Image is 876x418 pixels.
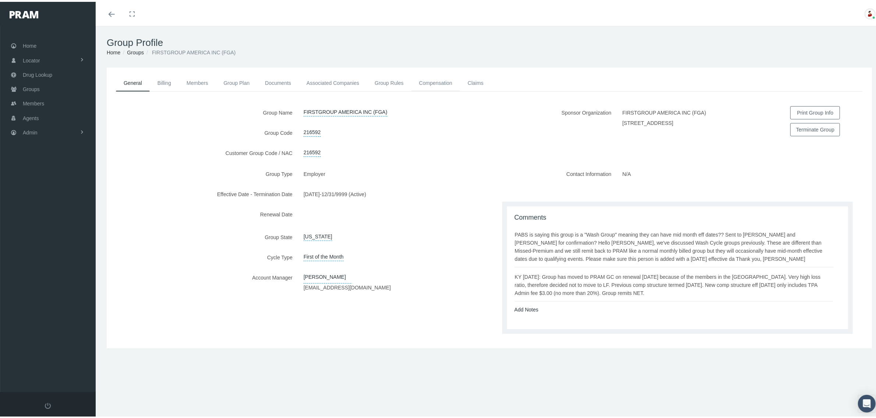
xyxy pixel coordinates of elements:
a: Members [179,73,216,89]
label: 12/31/9999 [322,186,347,199]
a: [US_STATE] [304,229,332,239]
label: [STREET_ADDRESS] [623,117,673,125]
span: Agents [23,109,39,123]
span: Members [23,95,44,109]
label: FIRSTGROUP AMERICA INC (FGA) [623,104,712,117]
a: Associated Companies [299,73,367,89]
a: Add Notes [514,305,538,311]
img: S_Profile_Picture_701.jpg [865,7,876,18]
div: Open Intercom Messenger [858,393,876,411]
a: Compensation [411,73,460,89]
a: 216592 [304,125,321,135]
span: Locator [23,52,40,66]
h1: Comments [514,212,841,220]
a: Documents [257,73,299,89]
div: KY [DATE]: Group has moved to PRAM GC on renewal [DATE] because of the members in the [GEOGRAPHIC... [515,271,833,295]
label: (Active) [349,186,372,199]
label: [EMAIL_ADDRESS][DOMAIN_NAME] [304,282,391,290]
span: Admin [23,124,38,138]
a: 216592 [304,145,321,155]
label: Customer Group Code / NAC [107,145,298,158]
a: Home [107,48,120,54]
img: PRAM_20_x_78.png [10,9,38,17]
button: Terminate Group [790,121,840,134]
span: Groups [23,80,40,94]
label: Group Code [107,125,298,137]
a: General [116,73,150,90]
div: - [298,186,489,199]
a: Claims [460,73,491,89]
span: Drug Lookup [23,66,52,80]
label: Account Manager [107,269,298,292]
label: [DATE] [304,186,320,199]
h1: Group Profile [107,35,872,47]
label: Renewal Date [107,206,298,221]
label: Group State [107,229,298,242]
label: N/A [623,166,636,176]
label: Sponsor Organization [489,104,617,138]
label: Employer [304,166,331,179]
span: Home [23,37,36,51]
label: Group Type [107,166,298,179]
span: FIRSTGROUP AMERICA INC (FGA) [152,48,236,54]
button: Print Group Info [790,104,840,118]
div: PABS is saying this group is a "Wash Group" meaning they can have mid month eff dates?? Sent to [... [515,229,833,261]
a: FIRSTGROUP AMERICA INC (FGA) [304,104,387,115]
a: Groups [127,48,144,54]
a: Group Rules [367,73,411,89]
label: Effective Date - Termination Date [107,186,298,199]
label: Group Name [107,104,298,117]
a: [PERSON_NAME] [304,269,351,282]
a: Billing [150,73,179,89]
label: Cycle Type [107,249,298,262]
a: Group Plan [216,73,258,89]
span: First of the Month [304,249,344,259]
label: Contact Information [489,166,617,192]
